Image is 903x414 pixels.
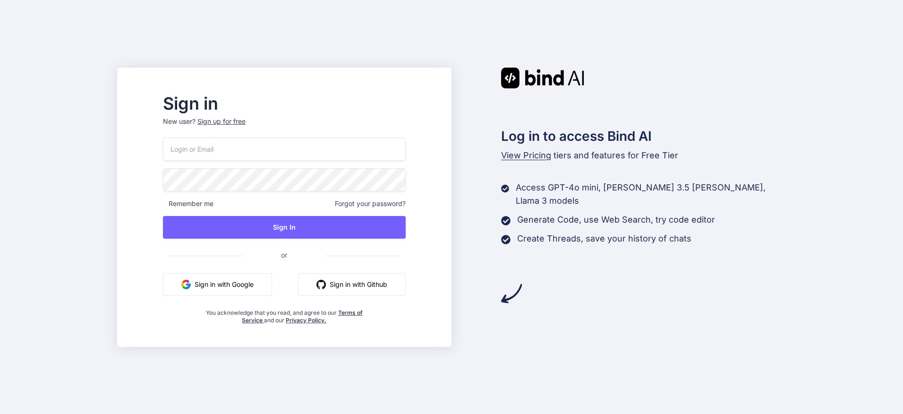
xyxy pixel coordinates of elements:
p: tiers and features for Free Tier [501,149,786,162]
button: Sign in with Github [298,273,406,296]
div: You acknowledge that you read, and agree to our and our [203,303,365,324]
img: google [181,280,191,289]
span: Remember me [163,199,213,208]
img: Bind AI logo [501,68,584,88]
img: github [316,280,326,289]
p: Access GPT-4o mini, [PERSON_NAME] 3.5 [PERSON_NAME], Llama 3 models [516,181,786,207]
h2: Sign in [163,96,406,111]
img: arrow [501,283,522,304]
span: View Pricing [501,150,551,160]
button: Sign In [163,216,406,239]
h2: Log in to access Bind AI [501,126,786,146]
span: Forgot your password? [335,199,406,208]
a: Terms of Service [242,309,363,324]
input: Login or Email [163,138,406,161]
div: Sign up for free [197,117,246,126]
p: Generate Code, use Web Search, try code editor [517,213,715,226]
a: Privacy Policy. [286,317,326,324]
span: or [243,243,325,267]
p: Create Threads, save your history of chats [517,232,691,245]
button: Sign in with Google [163,273,272,296]
p: New user? [163,117,406,138]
